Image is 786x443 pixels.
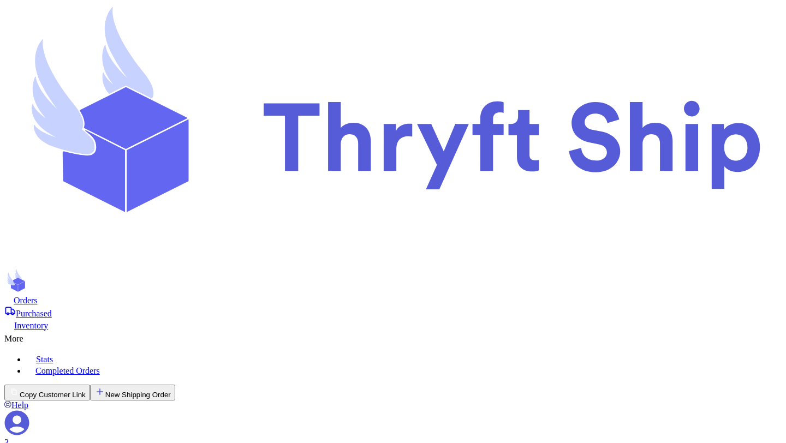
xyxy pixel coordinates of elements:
[26,352,782,364] a: Stats
[4,319,782,331] a: Inventory
[4,306,782,319] a: Purchased
[11,400,28,410] span: Help
[4,295,782,306] a: Orders
[4,400,28,410] a: Help
[26,364,782,376] a: Completed Orders
[4,331,782,344] div: More
[4,385,90,400] button: Copy Customer Link
[90,385,175,400] button: New Shipping Order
